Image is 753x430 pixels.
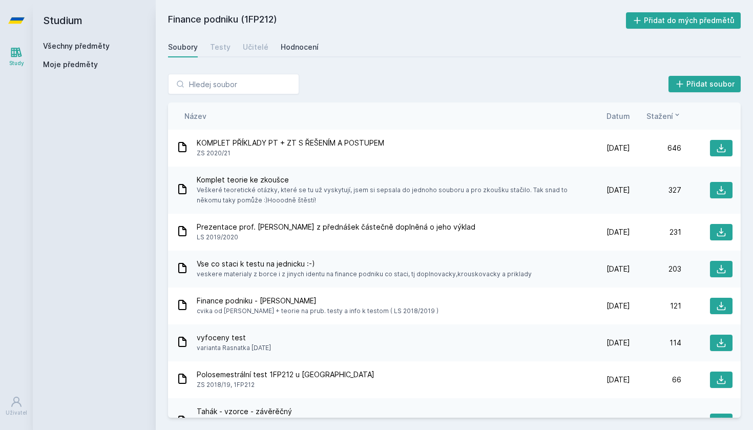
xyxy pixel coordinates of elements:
a: Study [2,41,31,72]
span: vyfoceny test [197,333,271,343]
div: 327 [630,185,681,195]
span: ZS 2018/19, 1FP212 [197,380,374,390]
span: veskere materialy z borce i z jinych identu na finance podniku co staci, tj doplnovacky,krouskova... [197,269,532,279]
h2: Finance podniku (1FP212) [168,12,626,29]
div: 114 [630,338,681,348]
div: 121 [630,301,681,311]
span: [DATE] [606,227,630,237]
span: [DATE] [606,375,630,385]
div: 203 [630,264,681,274]
span: [DATE] [606,417,630,427]
a: Testy [210,37,231,57]
a: Uživatel [2,391,31,422]
span: LS 2019/2020 [197,232,475,242]
div: Soubory [168,42,198,52]
span: Veškeré teoretické otázky, které se tu už vyskytují, jsem si sepsala do jednoho souboru a pro zko... [197,185,575,206]
span: Tahák - vzorce - závěrěčný [197,406,575,417]
button: Přidat do mých předmětů [626,12,741,29]
span: Komplet teorie ke zkoušce [197,175,575,185]
span: Stažení [646,111,673,121]
span: Moje předměty [43,59,98,70]
span: Vse co staci k testu na jednicku :-) [197,259,532,269]
button: Datum [606,111,630,121]
div: 62 [630,417,681,427]
a: Učitelé [243,37,268,57]
div: 66 [630,375,681,385]
span: [DATE] [606,301,630,311]
span: [DATE] [606,338,630,348]
span: [DATE] [606,143,630,153]
a: Všechny předměty [43,42,110,50]
div: Učitelé [243,42,268,52]
a: Hodnocení [281,37,319,57]
button: Název [184,111,206,121]
span: Prezentace prof. [PERSON_NAME] z přednášek částečně doplněná o jeho výklad [197,222,475,232]
span: KOMPLET PŘÍKLADY PT + ZT S ŘEŠENÍM A POSTUPEM [197,138,384,148]
span: ZS 2020/21 [197,148,384,158]
span: Polosemestrální test 1FP212 u [GEOGRAPHIC_DATA] [197,370,374,380]
div: 646 [630,143,681,153]
button: Přidat soubor [668,76,741,92]
span: cvika od [PERSON_NAME] + teorie na prub. testy a info k testom ( LS 2018/2019 ) [197,306,438,316]
div: Uživatel [6,409,27,417]
div: Study [9,59,24,67]
span: Finance podniku - [PERSON_NAME] [197,296,438,306]
a: Soubory [168,37,198,57]
div: Testy [210,42,231,52]
div: 231 [630,227,681,237]
input: Hledej soubor [168,74,299,94]
span: [DATE] [606,185,630,195]
div: Hodnocení [281,42,319,52]
button: Stažení [646,111,681,121]
span: [DATE] [606,264,630,274]
span: varianta Rasnatka [DATE] [197,343,271,353]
